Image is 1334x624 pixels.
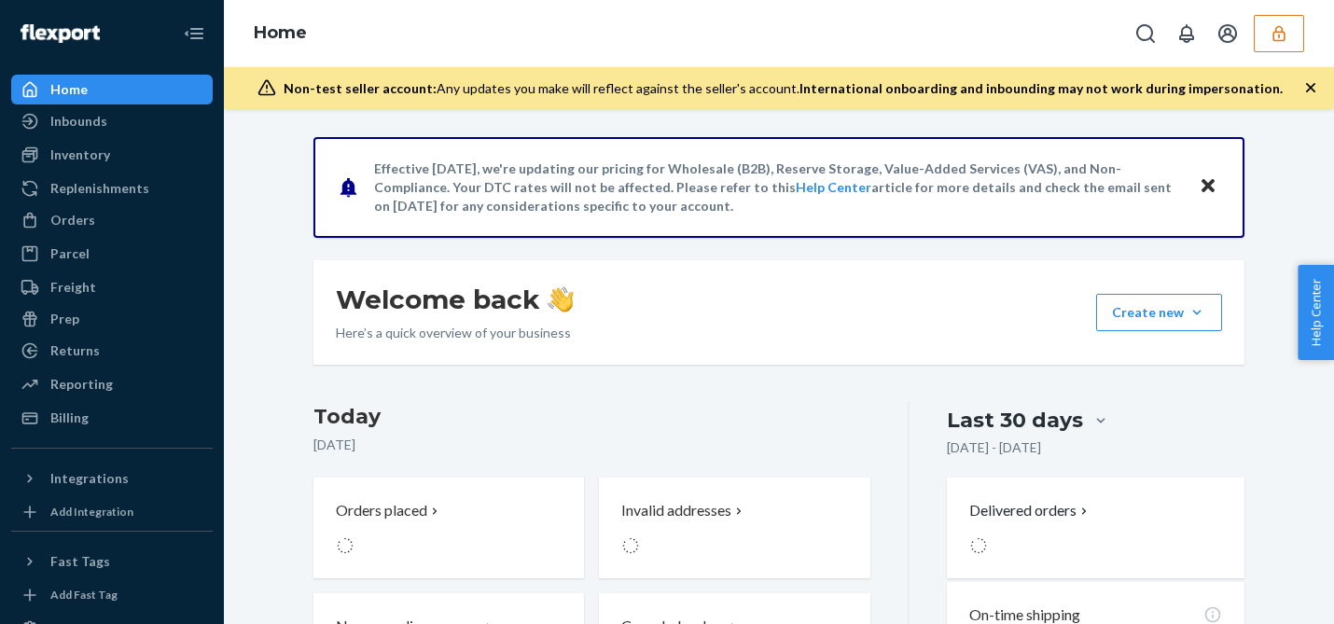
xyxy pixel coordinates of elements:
[336,500,427,521] p: Orders placed
[599,478,869,578] button: Invalid addresses
[969,500,1091,521] button: Delivered orders
[1196,173,1220,201] button: Close
[21,24,100,43] img: Flexport logo
[50,80,88,99] div: Home
[11,501,213,523] a: Add Integration
[947,438,1041,457] p: [DATE] - [DATE]
[284,80,437,96] span: Non-test seller account:
[50,146,110,164] div: Inventory
[50,341,100,360] div: Returns
[50,587,118,603] div: Add Fast Tag
[11,464,213,493] button: Integrations
[548,286,574,312] img: hand-wave emoji
[1298,265,1334,360] button: Help Center
[313,478,584,578] button: Orders placed
[175,15,213,52] button: Close Navigation
[50,211,95,229] div: Orders
[239,7,322,61] ol: breadcrumbs
[1168,15,1205,52] button: Open notifications
[1127,15,1164,52] button: Open Search Box
[50,278,96,297] div: Freight
[11,304,213,334] a: Prep
[50,310,79,328] div: Prep
[50,112,107,131] div: Inbounds
[284,79,1283,98] div: Any updates you make will reflect against the seller's account.
[50,469,129,488] div: Integrations
[50,179,149,198] div: Replenishments
[313,402,870,432] h3: Today
[11,140,213,170] a: Inventory
[621,500,731,521] p: Invalid addresses
[11,547,213,576] button: Fast Tags
[11,272,213,302] a: Freight
[50,244,90,263] div: Parcel
[11,584,213,606] a: Add Fast Tag
[1209,15,1246,52] button: Open account menu
[374,159,1181,215] p: Effective [DATE], we're updating our pricing for Wholesale (B2B), Reserve Storage, Value-Added Se...
[50,375,113,394] div: Reporting
[796,179,871,195] a: Help Center
[313,436,870,454] p: [DATE]
[11,75,213,104] a: Home
[336,283,574,316] h1: Welcome back
[336,324,574,342] p: Here’s a quick overview of your business
[50,552,110,571] div: Fast Tags
[11,106,213,136] a: Inbounds
[947,406,1083,435] div: Last 30 days
[11,239,213,269] a: Parcel
[11,369,213,399] a: Reporting
[799,80,1283,96] span: International onboarding and inbounding may not work during impersonation.
[11,336,213,366] a: Returns
[50,504,133,520] div: Add Integration
[1096,294,1222,331] button: Create new
[254,22,307,43] a: Home
[11,403,213,433] a: Billing
[11,205,213,235] a: Orders
[11,173,213,203] a: Replenishments
[50,409,89,427] div: Billing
